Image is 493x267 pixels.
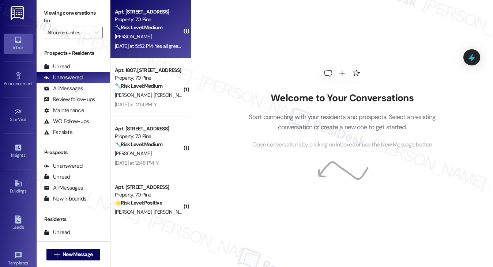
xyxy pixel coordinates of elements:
[4,177,33,197] a: Buildings
[115,199,162,206] strong: 🌟 Risk Level: Positive
[44,96,95,103] div: Review follow-ups
[115,133,182,140] div: Property: 70 Pine
[44,7,103,27] label: Viewing conversations for
[4,34,33,53] a: Inbox
[115,8,182,16] div: Apt. [STREET_ADDRESS]
[115,24,162,31] strong: 🔧 Risk Level: Medium
[44,195,86,203] div: New Inbounds
[25,152,26,157] span: •
[115,101,157,108] div: [DATE] at 12:51 PM: Y
[4,106,33,125] a: Site Visit •
[115,160,158,166] div: [DATE] at 12:48 PM: Y
[44,129,72,136] div: Escalate
[115,83,162,89] strong: 🔧 Risk Level: Medium
[37,215,110,223] div: Residents
[28,259,29,264] span: •
[44,184,83,192] div: All Messages
[37,49,110,57] div: Prospects + Residents
[44,63,70,70] div: Unread
[115,33,151,40] span: [PERSON_NAME]
[11,6,26,20] img: ResiDesk Logo
[4,213,33,233] a: Leads
[154,209,190,215] span: [PERSON_NAME]
[115,125,182,133] div: Apt. [STREET_ADDRESS]
[44,85,83,92] div: All Messages
[63,251,93,258] span: New Message
[115,92,154,98] span: [PERSON_NAME]
[44,162,83,170] div: Unanswered
[238,112,447,133] p: Start connecting with your residents and prospects. Select an existing conversation or create a n...
[4,141,33,161] a: Insights •
[115,43,269,49] div: [DATE] at 5:52 PM: Yes all great thank you it's fixed - what was the issue ?
[44,229,70,236] div: Unread
[115,16,182,23] div: Property: 70 Pine
[115,66,182,74] div: Apt. 1807, [STREET_ADDRESS]
[54,252,60,258] i: 
[44,240,83,247] div: Unanswered
[44,118,89,125] div: WO Follow-ups
[37,149,110,156] div: Prospects
[44,74,83,81] div: Unanswered
[115,150,151,157] span: [PERSON_NAME]
[44,173,70,181] div: Unread
[115,183,182,191] div: Apt. [STREET_ADDRESS]
[115,74,182,82] div: Property: 70 Pine
[238,92,447,104] h2: Welcome to Your Conversations
[33,80,34,85] span: •
[95,30,99,35] i: 
[46,249,101,260] button: New Message
[26,116,27,121] span: •
[115,141,162,148] strong: 🔧 Risk Level: Medium
[115,191,182,199] div: Property: 70 Pine
[47,27,91,38] input: All communities
[44,107,84,114] div: Maintenance
[115,209,154,215] span: [PERSON_NAME]
[252,140,432,149] span: Open conversations by clicking on inboxes or use the New Message button
[154,92,190,98] span: [PERSON_NAME]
